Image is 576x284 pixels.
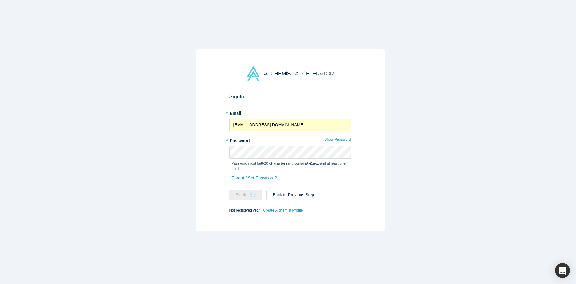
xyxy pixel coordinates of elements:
a: Create Alchemist Profile [263,206,303,214]
label: Email [229,108,351,117]
img: Alchemist Accelerator Logo [247,66,333,81]
button: Back to Previous Step [266,190,320,200]
label: Password [229,136,351,144]
strong: 8-20 characters [261,161,287,166]
strong: a-z [313,161,318,166]
span: Not registered yet? [229,208,260,212]
button: Show Password [324,136,351,143]
h2: Sign In [229,93,351,100]
a: Forgot / Set Password? [232,173,277,183]
button: SignIn [229,190,262,200]
strong: A-Z [306,161,312,166]
p: Password must be and contain , , and at least one number. [232,161,349,172]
